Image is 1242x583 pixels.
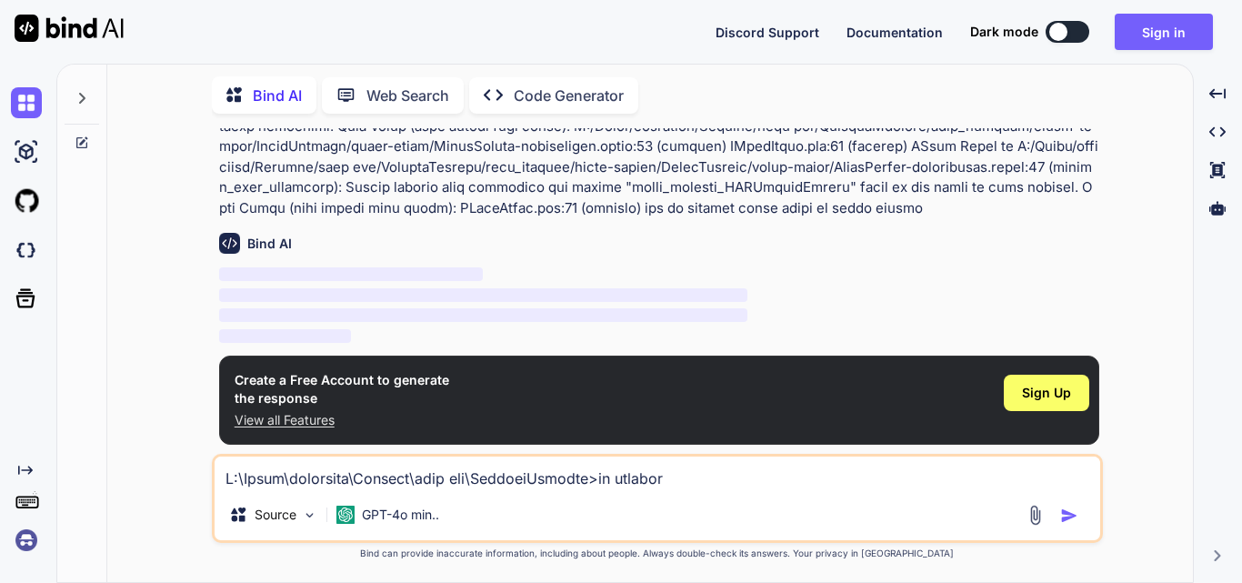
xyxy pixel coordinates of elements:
[15,15,124,42] img: Bind AI
[1025,505,1046,526] img: attachment
[219,308,747,322] span: ‌
[255,506,296,524] p: Source
[366,85,449,106] p: Web Search
[846,25,943,40] span: Documentation
[253,85,302,106] p: Bind AI
[1022,384,1071,402] span: Sign Up
[235,371,449,407] h1: Create a Free Account to generate the response
[1060,507,1078,525] img: icon
[1115,14,1213,50] button: Sign in
[11,525,42,556] img: signin
[716,23,819,42] button: Discord Support
[219,267,483,281] span: ‌
[302,508,317,523] img: Pick Models
[716,25,819,40] span: Discord Support
[247,235,292,253] h6: Bind AI
[219,288,747,302] span: ‌
[846,23,943,42] button: Documentation
[362,506,439,524] p: GPT-4o min..
[11,235,42,266] img: darkCloudIdeIcon
[970,23,1038,41] span: Dark mode
[11,186,42,216] img: githubLight
[235,411,449,429] p: View all Features
[11,136,42,167] img: ai-studio
[11,87,42,118] img: chat
[212,547,1103,560] p: Bind can provide inaccurate information, including about people. Always double-check its answers....
[219,329,351,343] span: ‌
[336,506,355,524] img: GPT-4o mini
[514,85,624,106] p: Code Generator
